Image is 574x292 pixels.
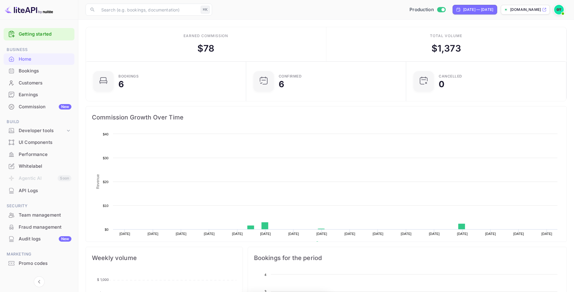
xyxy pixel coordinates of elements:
div: Earned commission [183,33,228,39]
text: [DATE] [513,232,524,236]
span: Production [409,6,434,13]
div: API Logs [19,187,71,194]
a: Earnings [4,89,74,100]
a: Audit logsNew [4,233,74,244]
div: Switch to Sandbox mode [407,6,448,13]
div: Promo codes [19,260,71,267]
div: Bookings [4,65,74,77]
div: Team management [19,212,71,219]
a: Team management [4,209,74,221]
text: [DATE] [232,232,243,236]
a: CommissionNew [4,101,74,112]
div: New [59,236,71,242]
a: Fraud management [4,221,74,233]
text: $40 [103,132,108,136]
a: Getting started [19,31,71,38]
div: 0 [439,80,444,88]
div: Audit logs [19,236,71,243]
text: $20 [103,180,108,184]
div: $ 78 [197,42,214,55]
div: Customers [4,77,74,89]
div: Bookings [19,68,71,75]
div: Earnings [4,89,74,101]
p: [DOMAIN_NAME] [510,7,541,12]
text: [DATE] [457,232,468,236]
text: [DATE] [401,232,412,236]
div: New [59,104,71,109]
div: Whitelabel [4,160,74,172]
div: 6 [279,80,284,88]
div: Home [4,53,74,65]
span: Build [4,119,74,125]
div: Audit logsNew [4,233,74,245]
div: Whitelabel [19,163,71,170]
div: Home [19,56,71,63]
text: $30 [103,156,108,160]
text: [DATE] [541,232,552,236]
span: Commission Growth Over Time [92,113,560,122]
div: Developer tools [19,127,65,134]
a: Whitelabel [4,160,74,172]
text: [DATE] [260,232,271,236]
text: [DATE] [316,232,327,236]
div: UI Components [19,139,71,146]
text: [DATE] [288,232,299,236]
div: Developer tools [4,125,74,136]
div: [DATE] — [DATE] [463,7,493,12]
div: Getting started [4,28,74,40]
div: Commission [19,103,71,110]
div: $ 1,373 [431,42,461,55]
input: Search (e.g. bookings, documentation) [98,4,198,16]
span: Bookings for the period [254,253,560,263]
div: Fraud management [4,221,74,233]
span: Weekly volume [92,253,237,263]
div: Earnings [19,91,71,98]
div: Promo codes [4,258,74,269]
button: Collapse navigation [34,276,45,287]
div: CANCELLED [439,75,462,78]
text: [DATE] [429,232,440,236]
div: Total volume [430,33,462,39]
text: [DATE] [373,232,384,236]
span: Security [4,203,74,209]
text: [DATE] [204,232,215,236]
div: Customers [19,80,71,87]
a: Home [4,53,74,65]
div: Team management [4,209,74,221]
text: [DATE] [176,232,187,236]
span: Marketing [4,251,74,258]
text: [DATE] [344,232,355,236]
text: Revenue [96,174,100,189]
text: [DATE] [148,232,158,236]
text: 4 [264,273,266,277]
img: Oussama Tali [554,5,564,14]
text: [DATE] [120,232,130,236]
img: LiteAPI logo [5,5,53,14]
div: ⌘K [201,6,210,14]
div: CommissionNew [4,101,74,113]
a: UI Components [4,137,74,148]
text: Revenue [321,241,337,246]
a: Performance [4,149,74,160]
a: Bookings [4,65,74,76]
tspan: $ 1,000 [97,278,109,282]
a: API Logs [4,185,74,196]
span: Business [4,46,74,53]
text: $0 [105,228,108,231]
div: Fraud management [19,224,71,231]
div: Confirmed [279,75,302,78]
div: Bookings [118,75,139,78]
text: [DATE] [485,232,496,236]
a: Promo codes [4,258,74,269]
div: 6 [118,80,124,88]
a: Customers [4,77,74,88]
text: $10 [103,204,108,208]
div: Performance [19,151,71,158]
